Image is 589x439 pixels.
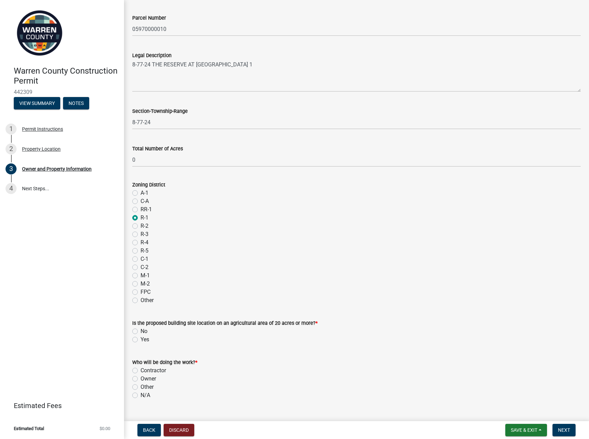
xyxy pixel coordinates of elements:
[141,214,148,222] label: R-1
[141,296,154,304] label: Other
[132,321,318,326] label: Is the proposed building site location on an agricultural area of 20 acres or more?
[511,427,537,433] span: Save & Exit
[63,101,89,106] wm-modal-confirm: Notes
[132,53,172,58] label: Legal Description
[141,366,166,375] label: Contractor
[22,127,63,131] div: Permit Instructions
[14,66,118,86] h4: Warren County Construction Permit
[6,124,17,135] div: 1
[14,101,60,106] wm-modal-confirm: Summary
[141,197,149,205] label: C-A
[132,183,165,188] label: Zoning District
[14,7,65,59] img: Warren County, Iowa
[132,147,183,151] label: Total Number of Acres
[143,427,155,433] span: Back
[141,263,148,271] label: C-2
[141,391,150,399] label: N/A
[141,255,148,263] label: C-1
[141,230,148,238] label: R-3
[141,189,148,197] label: A-1
[22,147,61,151] div: Property Location
[141,375,156,383] label: Owner
[141,238,148,247] label: R-4
[141,222,148,230] label: R-2
[22,167,92,171] div: Owner and Property Information
[132,109,188,114] label: Section-Township-Range
[6,163,17,174] div: 3
[100,426,110,431] span: $0.00
[505,424,547,436] button: Save & Exit
[552,424,576,436] button: Next
[141,205,152,214] label: RR-1
[141,280,150,288] label: M-2
[132,16,166,21] label: Parcel Number
[558,427,570,433] span: Next
[14,426,44,431] span: Estimated Total
[6,399,113,413] a: Estimated Fees
[141,247,148,255] label: R-5
[6,143,17,154] div: 2
[164,424,194,436] button: Discard
[137,424,161,436] button: Back
[141,288,151,296] label: FPC
[141,383,154,391] label: Other
[132,360,197,365] label: Who will be doing the work?
[14,89,110,95] span: 442309
[63,97,89,109] button: Notes
[14,97,60,109] button: View Summary
[6,183,17,194] div: 4
[141,335,149,344] label: Yes
[141,271,150,280] label: M-1
[141,327,147,335] label: No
